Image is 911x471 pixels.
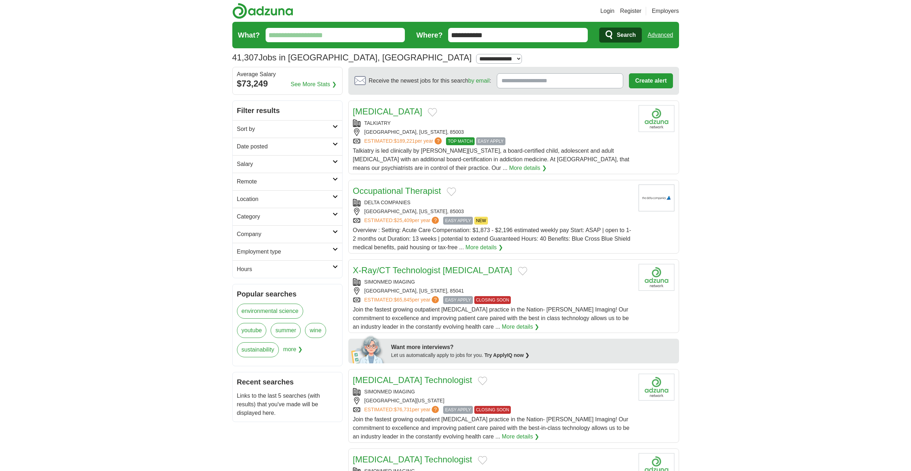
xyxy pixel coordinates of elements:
span: ? [432,217,439,224]
a: Remote [233,173,342,190]
h2: Date posted [237,142,333,151]
a: Employers [652,7,679,15]
a: Advanced [648,28,673,42]
img: Company logo [639,264,674,291]
h2: Hours [237,265,333,274]
a: More details ❯ [509,164,547,172]
div: $73,249 [237,77,338,90]
div: SIMONMED IMAGING [353,388,633,396]
a: [MEDICAL_DATA] Technologist [353,455,472,464]
span: EASY APPLY [476,137,505,145]
button: Search [599,28,642,43]
button: Add to favorite jobs [518,267,527,275]
a: X-Ray/CT Technologist [MEDICAL_DATA] [353,265,512,275]
div: TALKIATRY [353,119,633,127]
span: EASY APPLY [443,296,473,304]
a: by email [468,78,490,84]
a: More details ❯ [502,323,539,331]
h2: Recent searches [237,377,338,387]
img: Delta Companies logo [639,185,674,211]
span: Talkiatry is led clinically by [PERSON_NAME][US_STATE], a board-certified child, adolescent and a... [353,148,629,171]
a: [MEDICAL_DATA] [353,107,422,116]
button: Add to favorite jobs [447,187,456,196]
a: summer [271,323,301,338]
a: youtube [237,323,267,338]
a: ESTIMATED:$189,221per year? [364,137,444,145]
label: What? [238,30,260,40]
h1: Jobs in [GEOGRAPHIC_DATA], [GEOGRAPHIC_DATA] [232,53,472,62]
a: Employment type [233,243,342,260]
a: ESTIMATED:$25,409per year? [364,217,441,225]
a: [MEDICAL_DATA] Technologist [353,375,472,385]
button: Create alert [629,73,673,88]
h2: Category [237,212,333,221]
span: ? [435,137,442,144]
a: Occupational Therapist [353,186,441,196]
span: $65,845 [394,297,412,303]
span: NEW [474,217,488,225]
a: More details ❯ [502,432,539,441]
a: ESTIMATED:$76,731per year? [364,406,441,414]
a: Register [620,7,641,15]
span: $189,221 [394,138,415,144]
div: [GEOGRAPHIC_DATA], [US_STATE], 85003 [353,208,633,215]
div: [GEOGRAPHIC_DATA], [US_STATE], 85041 [353,287,633,295]
span: ? [432,296,439,303]
a: environmental science [237,304,303,319]
span: TOP MATCH [446,137,474,145]
span: Join the fastest growing outpatient [MEDICAL_DATA] practice in the Nation- [PERSON_NAME] Imaging!... [353,416,630,440]
span: EASY APPLY [443,217,473,225]
img: Company logo [639,374,674,401]
div: [GEOGRAPHIC_DATA], [US_STATE], 85003 [353,128,633,136]
div: Let us automatically apply to jobs for you. [391,352,675,359]
h2: Employment type [237,247,333,256]
h2: Popular searches [237,289,338,299]
a: DELTA COMPANIES [364,200,411,205]
h2: Filter results [233,101,342,120]
span: ? [432,406,439,413]
span: Receive the newest jobs for this search : [369,77,491,85]
a: Location [233,190,342,208]
a: wine [305,323,326,338]
a: ESTIMATED:$65,845per year? [364,296,441,304]
button: Add to favorite jobs [428,108,437,117]
a: See More Stats ❯ [291,80,336,89]
div: [GEOGRAPHIC_DATA][US_STATE] [353,397,633,404]
h2: Location [237,195,333,203]
a: Company [233,225,342,243]
span: EASY APPLY [443,406,473,414]
p: Links to the last 5 searches (with results) that you've made will be displayed here. [237,392,338,417]
span: more ❯ [283,342,302,362]
label: Where? [416,30,442,40]
div: SIMONMED IMAGING [353,278,633,286]
a: Date posted [233,138,342,155]
span: Overview : Setting: Acute Care Compensation: $1,873 - $2,196 estimated weekly pay Start: ASAP | o... [353,227,631,250]
a: sustainability [237,342,279,357]
h2: Remote [237,177,333,186]
span: CLOSING SOON [474,296,511,304]
img: apply-iq-scientist.png [351,335,386,363]
a: Login [600,7,614,15]
a: Salary [233,155,342,173]
span: Join the fastest growing outpatient [MEDICAL_DATA] practice in the Nation- [PERSON_NAME] Imaging!... [353,306,629,330]
span: $25,409 [394,217,412,223]
h2: Sort by [237,125,333,133]
a: Try ApplyIQ now ❯ [484,352,529,358]
button: Add to favorite jobs [478,456,487,465]
span: 41,307 [232,51,258,64]
h2: Salary [237,160,333,168]
span: $76,731 [394,407,412,412]
a: Sort by [233,120,342,138]
a: More details ❯ [465,243,503,252]
img: Company logo [639,105,674,132]
img: Adzuna logo [232,3,293,19]
h2: Company [237,230,333,239]
div: Average Salary [237,72,338,77]
a: Category [233,208,342,225]
span: CLOSING SOON [474,406,511,414]
button: Add to favorite jobs [478,377,487,385]
span: Search [617,28,636,42]
div: Want more interviews? [391,343,675,352]
a: Hours [233,260,342,278]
